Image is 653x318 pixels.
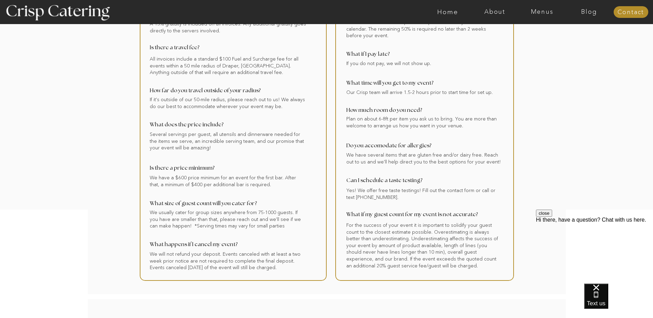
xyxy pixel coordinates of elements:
[584,284,653,318] iframe: podium webchat widget bubble
[424,9,471,15] a: Home
[613,9,648,16] a: Contact
[566,9,613,15] a: Blog
[471,9,518,15] a: About
[518,9,566,15] a: Menus
[536,210,653,292] iframe: podium webchat widget prompt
